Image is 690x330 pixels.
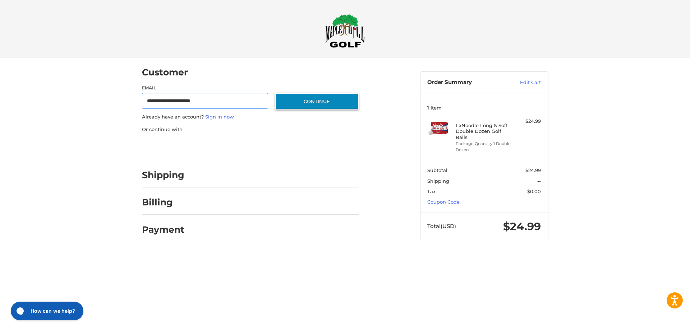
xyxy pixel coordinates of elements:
[142,85,268,91] label: Email
[139,140,193,153] iframe: PayPal-paypal
[427,178,449,184] span: Shipping
[205,114,234,120] a: Sign in now
[427,223,456,229] span: Total (USD)
[537,178,541,184] span: --
[427,105,541,111] h3: 1 Item
[631,311,690,330] iframe: Google Customer Reviews
[142,169,184,181] h2: Shipping
[427,189,436,194] span: Tax
[201,140,254,153] iframe: PayPal-paylater
[456,122,511,140] h4: 1 x Noodle Long & Soft Double Dozen Golf Balls
[142,197,184,208] h2: Billing
[505,79,541,86] a: Edit Cart
[142,126,359,133] p: Or continue with
[261,140,315,153] iframe: PayPal-venmo
[275,93,359,110] button: Continue
[427,79,505,86] h3: Order Summary
[427,199,460,205] a: Coupon Code
[142,113,359,121] p: Already have an account?
[7,299,86,323] iframe: Gorgias live chat messenger
[525,167,541,173] span: $24.99
[527,189,541,194] span: $0.00
[503,220,541,233] span: $24.99
[456,141,511,153] li: Package Quantity 1 Double Dozen
[427,167,447,173] span: Subtotal
[142,67,188,78] h2: Customer
[325,14,365,48] img: Maple Hill Golf
[142,224,184,235] h2: Payment
[512,118,541,125] div: $24.99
